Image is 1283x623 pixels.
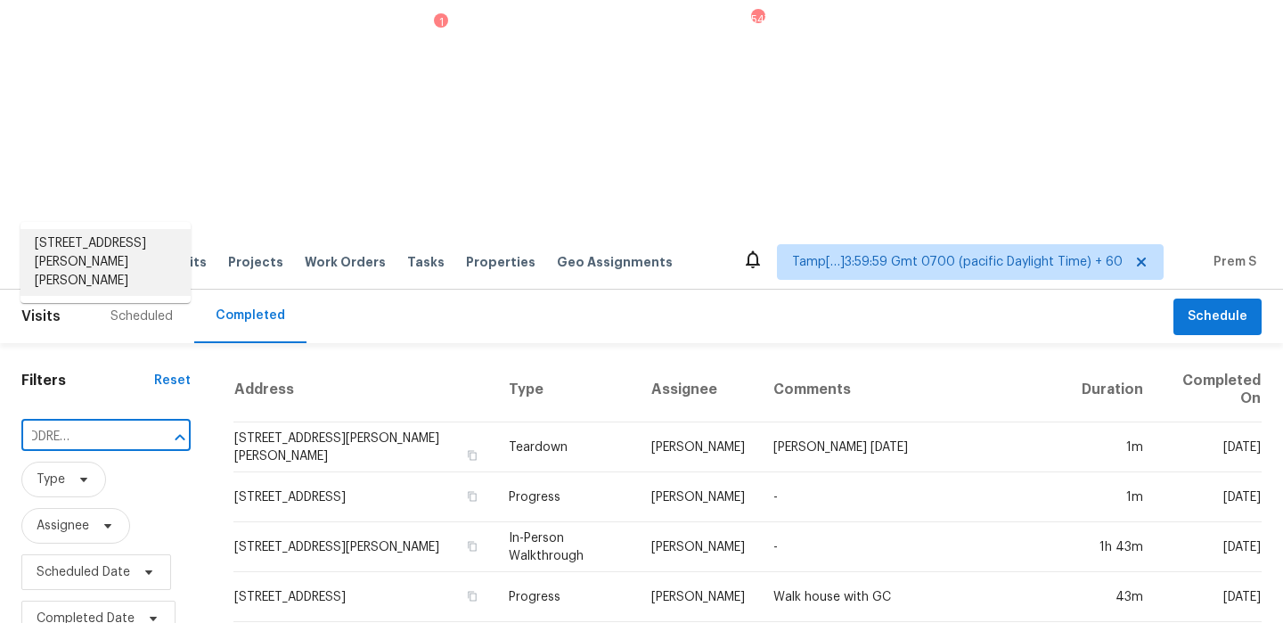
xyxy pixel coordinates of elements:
[233,357,494,422] th: Address
[1173,299,1262,335] button: Schedule
[557,253,673,271] span: Geo Assignments
[233,422,494,472] td: [STREET_ADDRESS][PERSON_NAME][PERSON_NAME]
[494,522,636,572] td: In-Person Walkthrough
[154,372,191,389] div: Reset
[407,256,445,268] span: Tasks
[37,517,89,535] span: Assignee
[637,522,759,572] td: [PERSON_NAME]
[110,307,173,325] div: Scheduled
[1067,572,1157,622] td: 43m
[21,372,154,389] h1: Filters
[20,229,191,296] li: [STREET_ADDRESS][PERSON_NAME][PERSON_NAME]
[1157,572,1262,622] td: [DATE]
[759,472,1067,522] td: -
[464,447,480,463] button: Copy Address
[1206,253,1256,271] span: Prem S
[1067,472,1157,522] td: 1m
[464,538,480,554] button: Copy Address
[1067,422,1157,472] td: 1m
[759,357,1067,422] th: Comments
[1067,357,1157,422] th: Duration
[1157,522,1262,572] td: [DATE]
[637,572,759,622] td: [PERSON_NAME]
[21,297,61,336] span: Visits
[759,422,1067,472] td: [PERSON_NAME] [DATE]
[759,572,1067,622] td: Walk house with GC
[464,488,480,504] button: Copy Address
[21,423,141,451] input: Search for an address...
[168,425,192,450] button: Close
[637,357,759,422] th: Assignee
[233,472,494,522] td: [STREET_ADDRESS]
[637,422,759,472] td: [PERSON_NAME]
[464,588,480,604] button: Copy Address
[1157,472,1262,522] td: [DATE]
[305,253,386,271] span: Work Orders
[637,472,759,522] td: [PERSON_NAME]
[233,572,494,622] td: [STREET_ADDRESS]
[759,522,1067,572] td: -
[494,572,636,622] td: Progress
[1157,422,1262,472] td: [DATE]
[494,357,636,422] th: Type
[228,253,283,271] span: Projects
[216,307,285,324] div: Completed
[792,253,1123,271] span: Tamp[…]3:59:59 Gmt 0700 (pacific Daylight Time) + 60
[494,422,636,472] td: Teardown
[494,472,636,522] td: Progress
[37,563,130,581] span: Scheduled Date
[466,253,535,271] span: Properties
[233,522,494,572] td: [STREET_ADDRESS][PERSON_NAME]
[1157,357,1262,422] th: Completed On
[1067,522,1157,572] td: 1h 43m
[1188,306,1247,328] span: Schedule
[37,471,65,488] span: Type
